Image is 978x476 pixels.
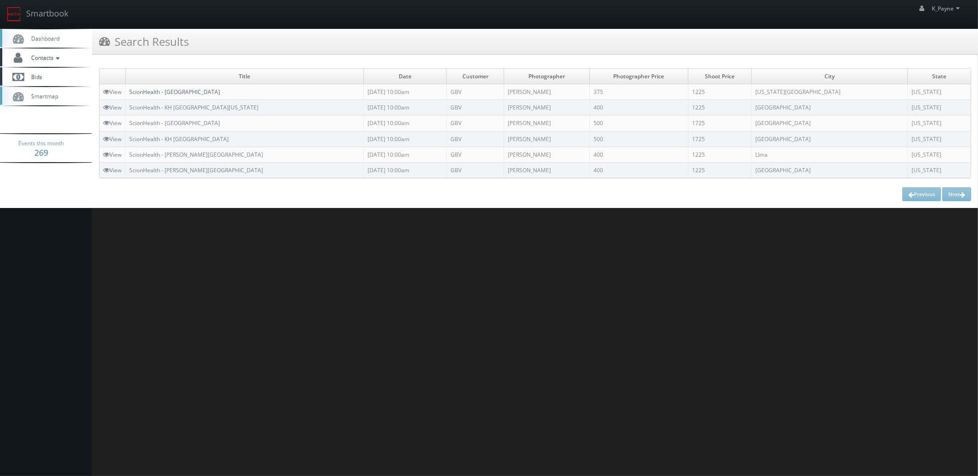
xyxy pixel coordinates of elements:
[932,5,962,12] span: K_Payne
[589,147,688,162] td: 400
[27,54,62,61] span: Contacts
[688,100,751,115] td: 1225
[447,147,504,162] td: GBV
[688,115,751,131] td: 1725
[103,166,121,174] a: View
[447,84,504,100] td: GBV
[363,147,447,162] td: [DATE] 10:00am
[751,131,907,147] td: [GEOGRAPHIC_DATA]
[99,33,189,49] h3: Search Results
[908,147,971,162] td: [US_STATE]
[688,162,751,178] td: 1225
[363,84,447,100] td: [DATE] 10:00am
[129,151,263,159] a: ScionHealth - [PERSON_NAME][GEOGRAPHIC_DATA]
[589,131,688,147] td: 500
[129,88,220,96] a: ScionHealth - [GEOGRAPHIC_DATA]
[688,147,751,162] td: 1225
[751,147,907,162] td: LIma
[34,147,48,158] strong: 269
[688,69,751,84] td: Shoot Price
[447,100,504,115] td: GBV
[103,135,121,143] a: View
[589,162,688,178] td: 400
[908,84,971,100] td: [US_STATE]
[126,69,364,84] td: Title
[19,139,64,148] span: Events this month
[27,73,42,81] span: Bids
[129,135,229,143] a: ScionHealth - KH [GEOGRAPHIC_DATA]
[504,162,589,178] td: [PERSON_NAME]
[363,162,447,178] td: [DATE] 10:00am
[363,100,447,115] td: [DATE] 10:00am
[751,115,907,131] td: [GEOGRAPHIC_DATA]
[504,69,589,84] td: Photographer
[363,115,447,131] td: [DATE] 10:00am
[504,147,589,162] td: [PERSON_NAME]
[908,162,971,178] td: [US_STATE]
[129,166,263,174] a: ScionHealth - [PERSON_NAME][GEOGRAPHIC_DATA]
[751,84,907,100] td: [US_STATE][GEOGRAPHIC_DATA]
[908,100,971,115] td: [US_STATE]
[589,69,688,84] td: Photographer Price
[504,131,589,147] td: [PERSON_NAME]
[363,69,447,84] td: Date
[7,7,22,22] img: smartbook-logo.png
[504,100,589,115] td: [PERSON_NAME]
[27,34,60,42] span: Dashboard
[103,151,121,159] a: View
[908,115,971,131] td: [US_STATE]
[447,131,504,147] td: GBV
[589,115,688,131] td: 500
[447,69,504,84] td: Customer
[129,119,220,127] a: ScionHealth - [GEOGRAPHIC_DATA]
[447,162,504,178] td: GBV
[504,84,589,100] td: [PERSON_NAME]
[129,104,258,111] a: ScionHealth - KH [GEOGRAPHIC_DATA][US_STATE]
[589,84,688,100] td: 375
[589,100,688,115] td: 400
[504,115,589,131] td: [PERSON_NAME]
[751,69,907,84] td: City
[908,131,971,147] td: [US_STATE]
[688,84,751,100] td: 1225
[103,88,121,96] a: View
[447,115,504,131] td: GBV
[363,131,447,147] td: [DATE] 10:00am
[751,162,907,178] td: [GEOGRAPHIC_DATA]
[103,104,121,111] a: View
[908,69,971,84] td: State
[27,92,58,100] span: Smartmap
[103,119,121,127] a: View
[688,131,751,147] td: 1725
[751,100,907,115] td: [GEOGRAPHIC_DATA]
